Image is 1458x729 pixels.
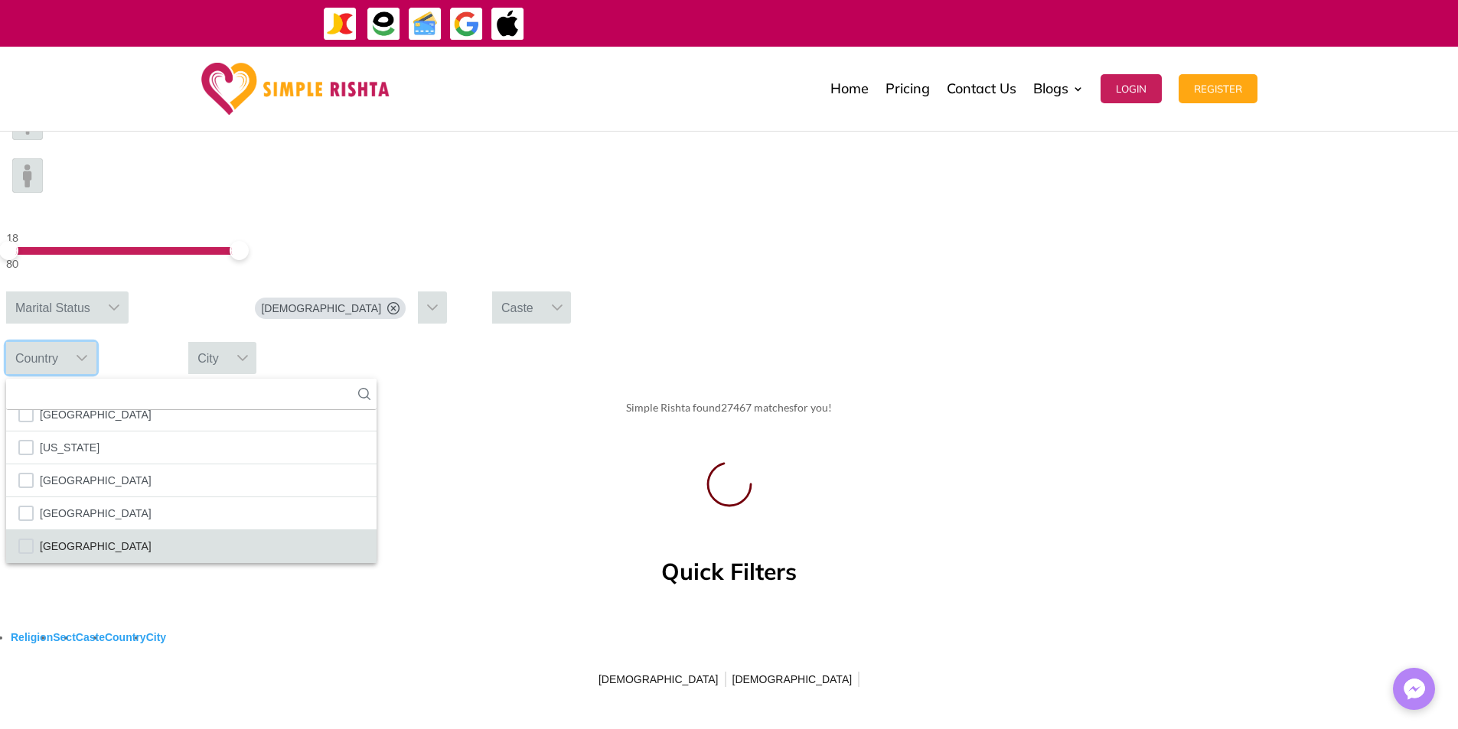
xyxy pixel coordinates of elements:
span: 27467 matches [721,401,794,414]
a: [DEMOGRAPHIC_DATA] [595,673,729,685]
div: Marital Status [6,291,99,324]
li: Norfolk Island [6,399,377,431]
span: [DEMOGRAPHIC_DATA] [261,301,381,316]
div: 80 [6,255,237,273]
span: Simple Rishta found for you! [626,401,832,414]
img: EasyPaisa-icon [367,7,401,41]
a: Pricing [886,50,930,127]
a: Home [830,50,869,127]
span: [DEMOGRAPHIC_DATA] [729,668,856,692]
span: [DEMOGRAPHIC_DATA] [595,668,722,692]
button: Login [1101,74,1162,103]
span: [GEOGRAPHIC_DATA] [40,503,152,523]
li: Norway [6,464,377,497]
strong: ایزی پیسہ [904,9,938,36]
a: Blogs [1033,50,1084,127]
span: [US_STATE] [40,438,99,457]
span: Sect [53,627,76,647]
div: Caste [492,291,543,324]
span: [GEOGRAPHIC_DATA] [40,470,152,490]
span: Religion [11,627,53,647]
img: JazzCash-icon [323,7,357,41]
img: Credit Cards [408,7,442,41]
a: [DEMOGRAPHIC_DATA] [729,673,863,685]
span: City [146,627,166,647]
img: GooglePay-icon [449,7,484,41]
img: ApplePay-icon [491,7,525,41]
a: Contact Us [947,50,1016,127]
h3: Quick Filters [661,560,797,591]
li: Oman [6,497,377,530]
span: [GEOGRAPHIC_DATA] [40,536,152,556]
span: [GEOGRAPHIC_DATA] [40,405,152,425]
strong: جاز کیش [941,9,974,36]
span: Country [105,627,146,647]
div: 18 [6,229,237,247]
div: City [188,342,228,374]
a: Register [1179,50,1257,127]
span: Caste [76,627,105,647]
li: Pakistan [6,530,377,563]
img: Messenger [1399,674,1430,705]
div: Country [6,342,67,374]
button: Register [1179,74,1257,103]
a: Login [1101,50,1162,127]
li: Northern Mariana Islands [6,431,377,464]
div: ایپ میں پیمنٹ صرف گوگل پے اور ایپل پے کے ذریعے ممکن ہے۔ ، یا کریڈٹ کارڈ کے ذریعے ویب سائٹ پر ہوگی۔ [650,14,1310,32]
